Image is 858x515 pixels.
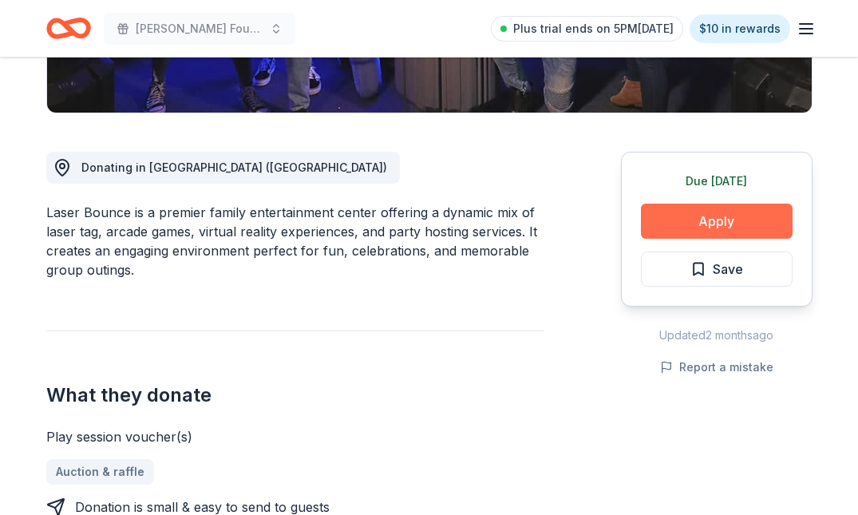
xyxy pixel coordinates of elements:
[46,427,544,446] div: Play session voucher(s)
[713,259,743,279] span: Save
[621,326,813,345] div: Updated 2 months ago
[104,13,295,45] button: [PERSON_NAME] Foundation Heroes Against Heroin 10th Annual 5K
[46,382,544,408] h2: What they donate
[641,172,793,191] div: Due [DATE]
[46,459,154,485] a: Auction & raffle
[46,10,91,47] a: Home
[513,19,674,38] span: Plus trial ends on 5PM[DATE]
[641,204,793,239] button: Apply
[641,252,793,287] button: Save
[46,203,544,279] div: Laser Bounce is a premier family entertainment center offering a dynamic mix of laser tag, arcade...
[690,14,790,43] a: $10 in rewards
[136,19,263,38] span: [PERSON_NAME] Foundation Heroes Against Heroin 10th Annual 5K
[660,358,773,377] button: Report a mistake
[81,160,387,174] span: Donating in [GEOGRAPHIC_DATA] ([GEOGRAPHIC_DATA])
[491,16,683,42] a: Plus trial ends on 5PM[DATE]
